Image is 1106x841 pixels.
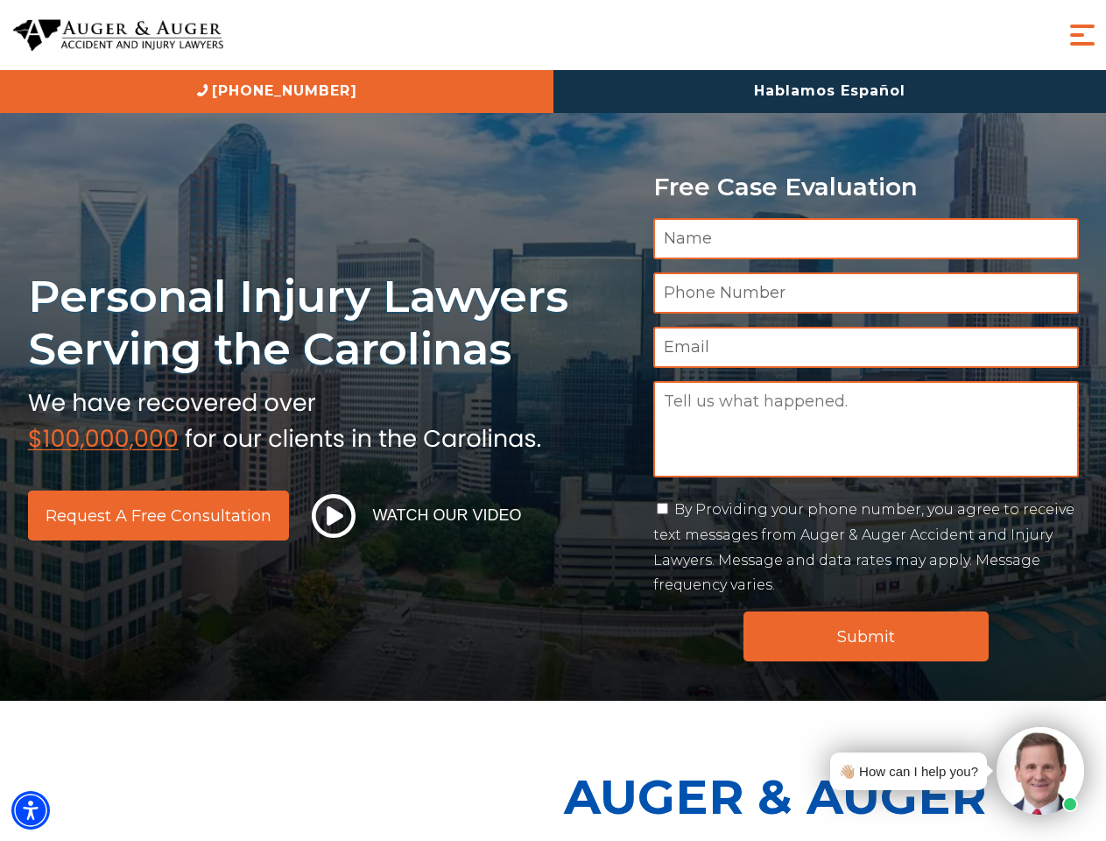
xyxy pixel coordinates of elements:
[28,385,541,451] img: sub text
[28,491,289,541] a: Request a Free Consultation
[46,508,271,524] span: Request a Free Consultation
[306,493,527,539] button: Watch Our Video
[653,327,1079,368] input: Email
[653,501,1074,593] label: By Providing your phone number, you agree to receive text messages from Auger & Auger Accident an...
[11,791,50,830] div: Accessibility Menu
[564,753,1096,840] p: Auger & Auger
[653,173,1079,201] p: Free Case Evaluation
[13,19,223,52] img: Auger & Auger Accident and Injury Lawyers Logo
[653,272,1079,314] input: Phone Number
[743,611,989,661] input: Submit
[653,218,1079,259] input: Name
[997,727,1084,815] img: Intaker widget Avatar
[1065,18,1100,53] button: Menu
[28,270,632,376] h1: Personal Injury Lawyers Serving the Carolinas
[839,760,978,783] div: 👋🏼 How can I help you?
